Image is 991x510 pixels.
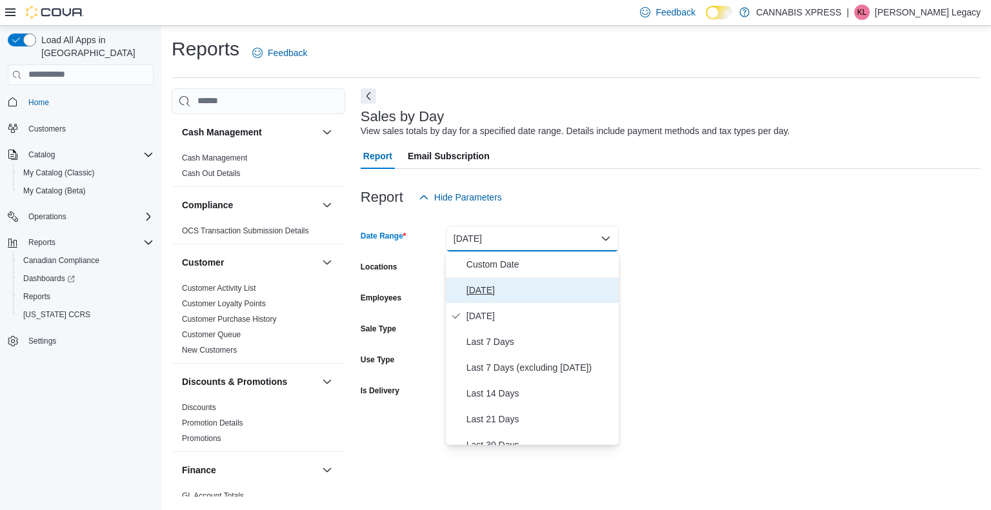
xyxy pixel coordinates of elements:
[319,255,335,270] button: Customer
[361,386,399,396] label: Is Delivery
[656,6,695,19] span: Feedback
[18,289,55,304] a: Reports
[268,46,307,59] span: Feedback
[182,284,256,293] a: Customer Activity List
[18,165,100,181] a: My Catalog (Classic)
[182,314,277,324] span: Customer Purchase History
[434,191,502,204] span: Hide Parameters
[23,209,154,224] span: Operations
[182,226,309,235] a: OCS Transaction Submission Details
[361,88,376,104] button: Next
[319,374,335,389] button: Discounts & Promotions
[182,153,247,163] span: Cash Management
[466,282,614,298] span: [DATE]
[13,288,159,306] button: Reports
[182,283,256,293] span: Customer Activity List
[361,262,397,272] label: Locations
[23,255,99,266] span: Canadian Compliance
[466,437,614,453] span: Last 30 Days
[414,184,507,210] button: Hide Parameters
[3,119,159,138] button: Customers
[28,150,55,160] span: Catalog
[23,291,50,302] span: Reports
[172,400,345,451] div: Discounts & Promotions
[361,293,401,303] label: Employees
[18,271,80,286] a: Dashboards
[319,124,335,140] button: Cash Management
[13,182,159,200] button: My Catalog (Beta)
[182,226,309,236] span: OCS Transaction Submission Details
[172,223,345,244] div: Compliance
[28,97,49,108] span: Home
[361,124,790,138] div: View sales totals by day for a specified date range. Details include payment methods and tax type...
[8,88,154,384] nav: Complex example
[182,169,241,178] a: Cash Out Details
[23,186,86,196] span: My Catalog (Beta)
[182,299,266,308] a: Customer Loyalty Points
[182,433,221,444] span: Promotions
[13,251,159,270] button: Canadian Compliance
[857,5,866,20] span: KL
[182,256,317,269] button: Customer
[182,329,241,340] span: Customer Queue
[23,333,154,349] span: Settings
[182,330,241,339] a: Customer Queue
[23,121,71,137] a: Customers
[466,257,614,272] span: Custom Date
[28,237,55,248] span: Reports
[18,165,154,181] span: My Catalog (Classic)
[18,307,154,322] span: Washington CCRS
[182,126,317,139] button: Cash Management
[182,434,221,443] a: Promotions
[466,360,614,375] span: Last 7 Days (excluding [DATE])
[23,209,72,224] button: Operations
[182,464,216,476] h3: Finance
[361,190,403,205] h3: Report
[446,226,619,251] button: [DATE]
[854,5,870,20] div: Kevin Legacy
[466,334,614,349] span: Last 7 Days
[3,93,159,112] button: Home
[846,5,849,20] p: |
[23,147,60,162] button: Catalog
[23,273,75,284] span: Dashboards
[3,208,159,226] button: Operations
[182,153,247,162] a: Cash Management
[172,150,345,186] div: Cash Management
[363,143,392,169] span: Report
[182,345,237,355] span: New Customers
[361,109,445,124] h3: Sales by Day
[23,235,154,250] span: Reports
[23,121,154,137] span: Customers
[182,199,233,211] h3: Compliance
[466,386,614,401] span: Last 14 Days
[23,95,54,110] a: Home
[706,6,733,19] input: Dark Mode
[172,36,239,62] h1: Reports
[13,306,159,324] button: [US_STATE] CCRS
[319,197,335,213] button: Compliance
[875,5,981,20] p: [PERSON_NAME] Legacy
[28,211,66,222] span: Operations
[247,40,312,66] a: Feedback
[23,94,154,110] span: Home
[408,143,490,169] span: Email Subscription
[18,271,154,286] span: Dashboards
[446,251,619,445] div: Select listbox
[466,308,614,324] span: [DATE]
[361,324,396,334] label: Sale Type
[18,289,154,304] span: Reports
[182,299,266,309] span: Customer Loyalty Points
[3,331,159,350] button: Settings
[23,333,61,349] a: Settings
[182,402,216,413] span: Discounts
[319,462,335,478] button: Finance
[361,231,406,241] label: Date Range
[13,164,159,182] button: My Catalog (Classic)
[23,168,95,178] span: My Catalog (Classic)
[182,375,287,388] h3: Discounts & Promotions
[182,315,277,324] a: Customer Purchase History
[466,411,614,427] span: Last 21 Days
[18,253,105,268] a: Canadian Compliance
